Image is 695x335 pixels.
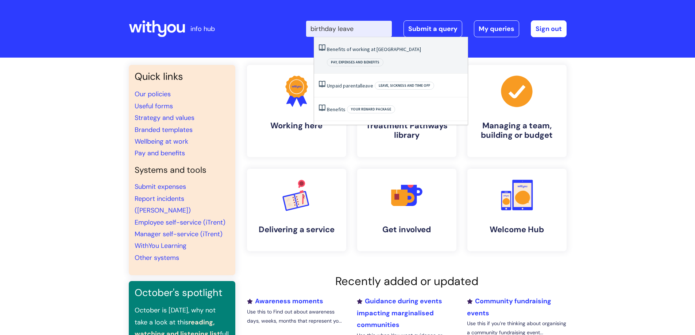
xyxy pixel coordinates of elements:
[190,23,215,35] p: info hub
[135,165,229,175] h4: Systems and tools
[135,71,229,82] h3: Quick links
[135,149,185,157] a: Pay and benefits
[135,253,179,262] a: Other systems
[135,182,186,191] a: Submit expenses
[253,225,340,234] h4: Delivering a service
[247,307,346,326] p: Use this to Find out about awareness days, weeks, months that represent yo...
[531,20,567,37] a: Sign out
[474,20,519,37] a: My queries
[473,121,561,140] h4: Managing a team, building or budget
[375,82,434,90] span: Leave, sickness and time off
[347,105,395,113] span: Your reward package
[467,297,551,317] a: Community fundraising events
[135,218,225,227] a: Employee self-service (iTrent)
[135,90,171,98] a: Our policies
[467,65,567,157] a: Managing a team, building or budget
[135,287,229,299] h3: October's spotlight
[135,230,223,238] a: Manager self-service (iTrent)
[363,225,451,234] h4: Get involved
[135,102,173,110] a: Useful forms
[327,106,345,113] a: Benefits
[135,113,194,122] a: Strategy and values
[327,58,383,66] span: Pay, expenses and benefits
[473,225,561,234] h4: Welcome Hub
[247,297,323,305] a: Awareness moments
[306,21,392,37] input: Search
[247,274,567,288] h2: Recently added or updated
[247,65,346,157] a: Working here
[135,241,186,250] a: WithYou Learning
[135,194,191,215] a: Report incidents ([PERSON_NAME])
[327,82,373,89] a: Unpaid parentalleave
[357,297,442,329] a: Guidance during events impacting marginalised communities
[306,20,567,37] div: | -
[404,20,462,37] a: Submit a query
[253,121,340,131] h4: Working here
[135,137,188,146] a: Wellbeing at work
[361,82,373,89] span: leave
[467,169,567,251] a: Welcome Hub
[247,169,346,251] a: Delivering a service
[135,125,193,134] a: Branded templates
[363,121,451,140] h4: Treatment Pathways library
[327,46,421,52] a: Benefits of working at [GEOGRAPHIC_DATA]
[357,169,456,251] a: Get involved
